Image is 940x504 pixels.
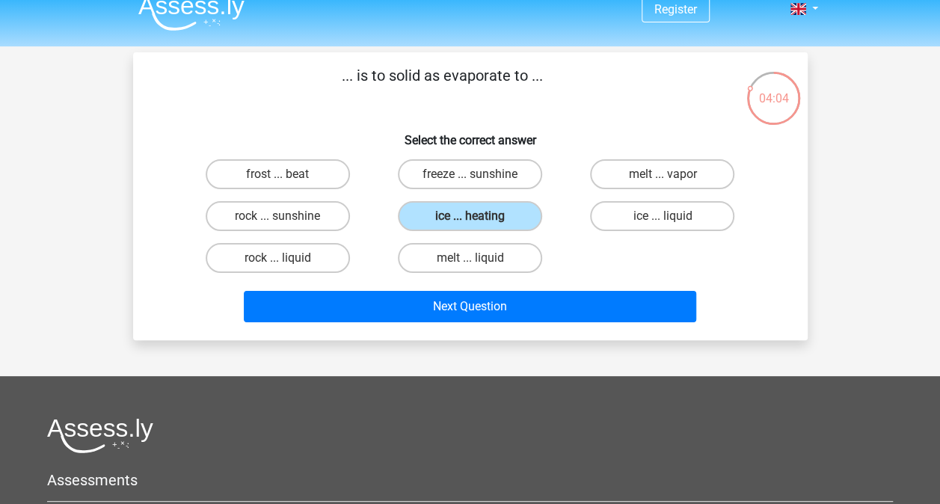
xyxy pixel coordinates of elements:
label: freeze ... sunshine [398,159,542,189]
div: 04:04 [746,70,802,108]
h5: Assessments [47,471,893,489]
label: ice ... heating [398,201,542,231]
button: Next Question [244,291,696,322]
p: ... is to solid as evaporate to ... [157,64,728,109]
label: rock ... sunshine [206,201,350,231]
label: frost ... beat [206,159,350,189]
h6: Select the correct answer [157,121,784,147]
label: melt ... liquid [398,243,542,273]
label: rock ... liquid [206,243,350,273]
img: Assessly logo [47,418,153,453]
label: melt ... vapor [590,159,734,189]
a: Register [654,2,697,16]
label: ice ... liquid [590,201,734,231]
